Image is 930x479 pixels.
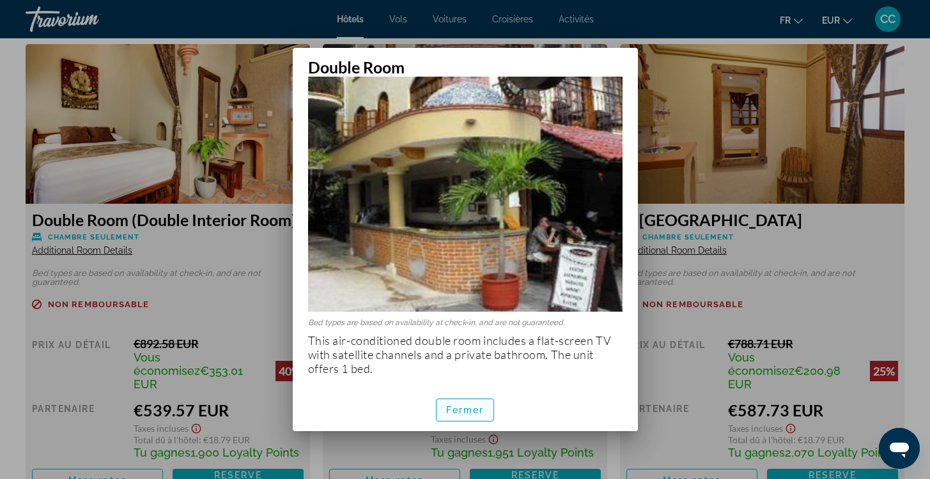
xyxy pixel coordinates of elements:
img: 13bb7041-d117-483e-8ddd-5c9faf7ff45f.jpeg [308,75,623,312]
p: This air-conditioned double room includes a flat-screen TV with satellite channels and a private ... [308,333,623,376]
p: Bed types are based on availability at check-in, and are not guaranteed. [308,318,623,327]
button: Fermer [436,399,495,422]
h2: Double Room [293,48,638,77]
iframe: Bouton de lancement de la fenêtre de messagerie [879,428,920,469]
span: Fermer [446,405,484,415]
